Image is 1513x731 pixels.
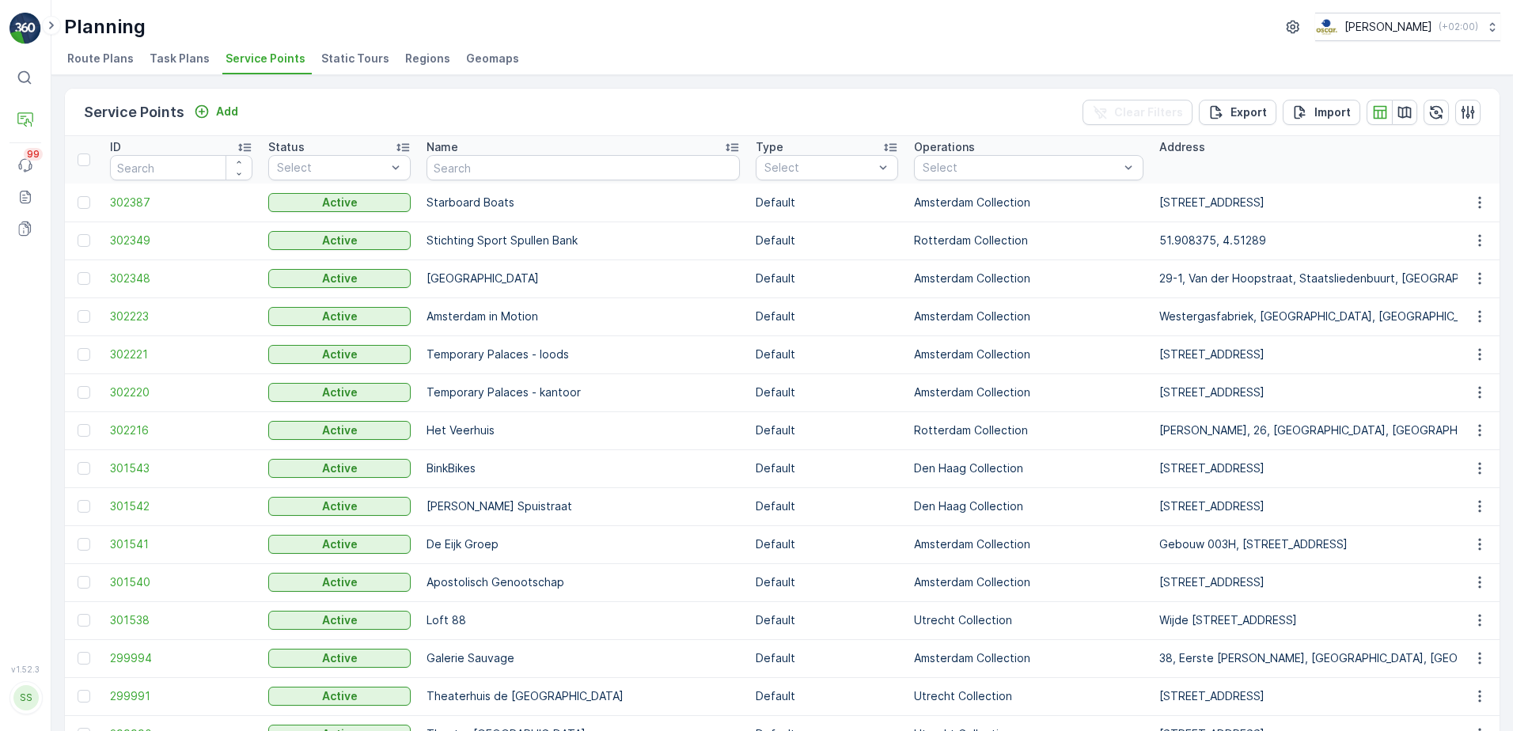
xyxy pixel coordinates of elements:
[914,139,975,155] p: Operations
[466,51,519,66] span: Geomaps
[268,611,411,630] button: Active
[216,104,238,119] p: Add
[268,139,305,155] p: Status
[110,612,252,628] a: 301538
[268,269,411,288] button: Active
[78,310,90,323] div: Toggle Row Selected
[322,688,358,704] p: Active
[1283,100,1360,125] button: Import
[756,347,898,362] p: Default
[914,498,1143,514] p: Den Haag Collection
[427,422,740,438] p: Het Veerhuis
[1159,139,1205,155] p: Address
[914,347,1143,362] p: Amsterdam Collection
[268,687,411,706] button: Active
[427,384,740,400] p: Temporary Palaces - kantoor
[110,650,252,666] a: 299994
[27,148,40,161] p: 99
[110,195,252,210] a: 302387
[78,576,90,589] div: Toggle Row Selected
[268,649,411,668] button: Active
[923,160,1119,176] p: Select
[110,155,252,180] input: Search
[427,155,740,180] input: Search
[427,271,740,286] p: [GEOGRAPHIC_DATA]
[277,160,386,176] p: Select
[9,677,41,718] button: SS
[427,688,740,704] p: Theaterhuis de [GEOGRAPHIC_DATA]
[78,386,90,399] div: Toggle Row Selected
[322,271,358,286] p: Active
[78,234,90,247] div: Toggle Row Selected
[914,650,1143,666] p: Amsterdam Collection
[78,196,90,209] div: Toggle Row Selected
[110,574,252,590] a: 301540
[756,271,898,286] p: Default
[427,233,740,248] p: Stichting Sport Spullen Bank
[914,233,1143,248] p: Rotterdam Collection
[1230,104,1267,120] p: Export
[110,233,252,248] span: 302349
[268,307,411,326] button: Active
[756,233,898,248] p: Default
[321,51,389,66] span: Static Tours
[914,309,1143,324] p: Amsterdam Collection
[322,309,358,324] p: Active
[764,160,874,176] p: Select
[84,101,184,123] p: Service Points
[78,652,90,665] div: Toggle Row Selected
[110,460,252,476] span: 301543
[268,573,411,592] button: Active
[1083,100,1193,125] button: Clear Filters
[110,139,121,155] p: ID
[110,384,252,400] a: 302220
[756,574,898,590] p: Default
[756,422,898,438] p: Default
[427,139,458,155] p: Name
[427,347,740,362] p: Temporary Palaces - loods
[9,13,41,44] img: logo
[13,685,39,710] div: SS
[322,574,358,590] p: Active
[914,195,1143,210] p: Amsterdam Collection
[322,498,358,514] p: Active
[914,384,1143,400] p: Amsterdam Collection
[756,498,898,514] p: Default
[914,460,1143,476] p: Den Haag Collection
[756,460,898,476] p: Default
[756,536,898,552] p: Default
[110,422,252,438] a: 302216
[427,612,740,628] p: Loft 88
[756,195,898,210] p: Default
[914,612,1143,628] p: Utrecht Collection
[78,500,90,513] div: Toggle Row Selected
[756,650,898,666] p: Default
[1114,104,1183,120] p: Clear Filters
[914,271,1143,286] p: Amsterdam Collection
[226,51,305,66] span: Service Points
[78,272,90,285] div: Toggle Row Selected
[268,497,411,516] button: Active
[78,462,90,475] div: Toggle Row Selected
[268,459,411,478] button: Active
[427,650,740,666] p: Galerie Sauvage
[322,233,358,248] p: Active
[110,309,252,324] a: 302223
[268,383,411,402] button: Active
[110,347,252,362] span: 302221
[914,574,1143,590] p: Amsterdam Collection
[110,688,252,704] span: 299991
[110,536,252,552] a: 301541
[1314,104,1351,120] p: Import
[110,498,252,514] a: 301542
[268,193,411,212] button: Active
[110,271,252,286] span: 302348
[322,612,358,628] p: Active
